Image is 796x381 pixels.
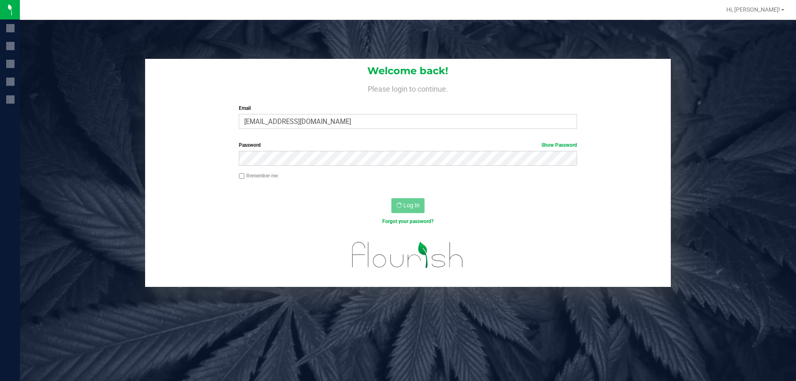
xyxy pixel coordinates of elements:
[145,83,671,93] h4: Please login to continue.
[403,202,420,209] span: Log In
[239,142,261,148] span: Password
[541,142,577,148] a: Show Password
[391,198,425,213] button: Log In
[239,173,245,179] input: Remember me
[145,66,671,76] h1: Welcome back!
[382,218,434,224] a: Forgot your password?
[342,234,473,276] img: flourish_logo.svg
[726,6,780,13] span: Hi, [PERSON_NAME]!
[239,104,577,112] label: Email
[239,172,278,180] label: Remember me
